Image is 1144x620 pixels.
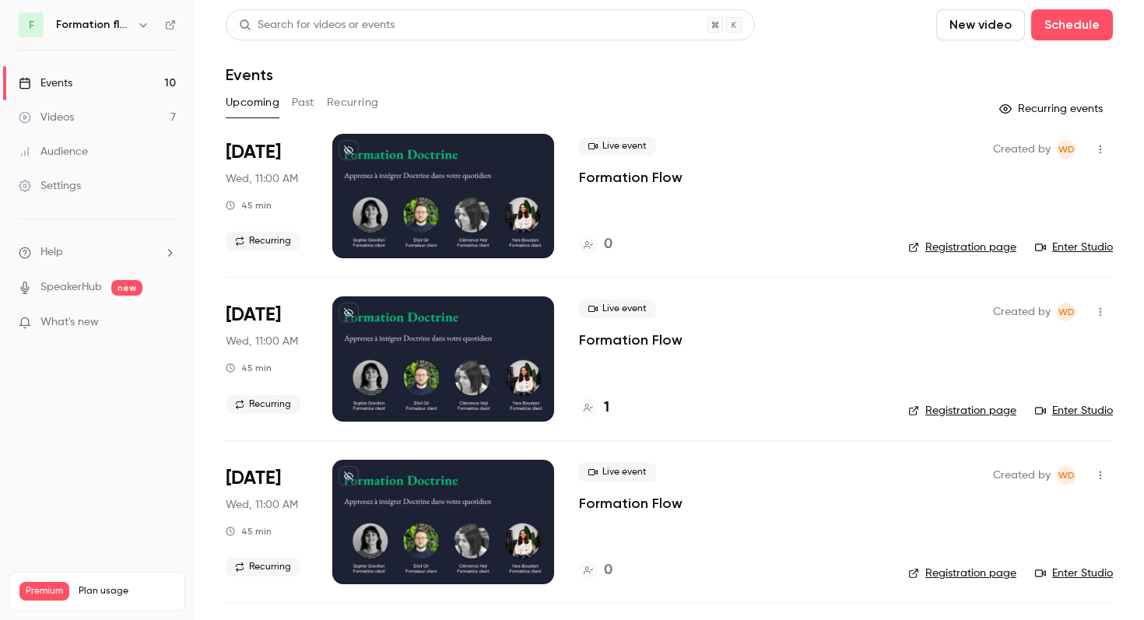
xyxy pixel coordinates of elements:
[19,110,74,125] div: Videos
[19,582,69,601] span: Premium
[1058,303,1075,321] span: WD
[1031,9,1113,40] button: Schedule
[226,134,307,258] div: Sep 3 Wed, 11:00 AM (Europe/Paris)
[239,17,395,33] div: Search for videos or events
[579,463,656,482] span: Live event
[579,168,683,187] a: Formation Flow
[19,178,81,194] div: Settings
[579,494,683,513] a: Formation Flow
[226,460,307,584] div: Sep 17 Wed, 11:00 AM (Europe/Paris)
[40,314,99,331] span: What's new
[226,140,281,165] span: [DATE]
[226,525,272,538] div: 45 min
[579,560,612,581] a: 0
[579,299,656,318] span: Live event
[604,398,609,419] h4: 1
[908,403,1016,419] a: Registration page
[579,331,683,349] a: Formation Flow
[327,90,379,115] button: Recurring
[226,362,272,374] div: 45 min
[40,244,63,261] span: Help
[226,395,300,414] span: Recurring
[993,140,1051,159] span: Created by
[579,398,609,419] a: 1
[1035,403,1113,419] a: Enter Studio
[604,560,612,581] h4: 0
[579,234,612,255] a: 0
[56,17,131,33] h6: Formation flow
[79,585,175,597] span: Plan usage
[226,497,298,513] span: Wed, 11:00 AM
[226,199,272,212] div: 45 min
[29,17,34,33] span: F
[111,280,142,296] span: new
[1035,240,1113,255] a: Enter Studio
[226,466,281,491] span: [DATE]
[226,303,281,328] span: [DATE]
[226,296,307,421] div: Sep 10 Wed, 11:00 AM (Europe/Paris)
[993,466,1051,485] span: Created by
[936,9,1025,40] button: New video
[908,566,1016,581] a: Registration page
[157,316,176,330] iframe: Noticeable Trigger
[226,232,300,250] span: Recurring
[19,75,72,91] div: Events
[992,96,1113,121] button: Recurring events
[1057,466,1076,485] span: Webinar Doctrine
[19,144,88,159] div: Audience
[40,279,102,296] a: SpeakerHub
[226,334,298,349] span: Wed, 11:00 AM
[292,90,314,115] button: Past
[604,234,612,255] h4: 0
[993,303,1051,321] span: Created by
[1035,566,1113,581] a: Enter Studio
[908,240,1016,255] a: Registration page
[1057,303,1076,321] span: Webinar Doctrine
[19,244,176,261] li: help-dropdown-opener
[579,137,656,156] span: Live event
[226,90,279,115] button: Upcoming
[1058,466,1075,485] span: WD
[226,65,273,84] h1: Events
[1058,140,1075,159] span: WD
[226,171,298,187] span: Wed, 11:00 AM
[226,558,300,576] span: Recurring
[1057,140,1076,159] span: Webinar Doctrine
